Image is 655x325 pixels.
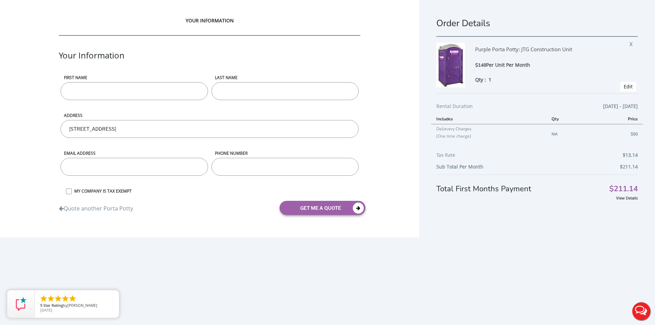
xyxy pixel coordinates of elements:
span: Per Unit Per Month [486,62,530,68]
span: X [630,39,636,47]
th: Includes [431,114,546,124]
b: $211.14 [620,163,638,170]
th: Qty [546,114,592,124]
li:  [47,294,55,303]
span: 5 [40,303,42,308]
label: First name [61,75,208,80]
h1: Order Details [436,17,638,29]
label: phone number [211,150,359,156]
a: Quote another Porta Potty [59,201,133,213]
li:  [68,294,77,303]
label: LAST NAME [211,75,359,80]
div: Purple Porta Potty: JTG Construction Unit [475,43,610,61]
div: Rental Duration [436,102,638,114]
label: MY COMPANY IS TAX EXEMPT [71,188,360,194]
li:  [61,294,69,303]
td: NA [546,124,592,144]
img: Review Rating [14,297,28,311]
td: Delievery Charges [431,124,546,144]
div: Qty : [475,76,610,83]
li:  [54,294,62,303]
span: [DATE] - [DATE] [603,102,638,110]
button: get me a quote [280,201,365,215]
div: YOUR INFORMATION [59,17,360,36]
div: Total First Months Payment [436,174,638,194]
div: Your Information [59,50,360,75]
span: $13.14 [623,151,638,159]
div: Tax Rate [436,151,638,163]
span: [DATE] [40,307,52,313]
span: Star Rating [43,303,63,308]
button: Live Chat [627,297,655,325]
span: by [40,303,113,308]
span: 1 [489,76,491,83]
div: $148 [475,61,610,69]
a: Edit [624,83,633,90]
th: Price [591,114,643,124]
li:  [40,294,48,303]
p: (One time charge) [436,132,541,140]
span: [PERSON_NAME] [67,303,97,308]
b: Sub Total Per Month [436,163,483,170]
a: View Details [616,195,638,201]
label: Email address [61,150,208,156]
td: $50 [591,124,643,144]
span: $211.14 [609,185,638,193]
